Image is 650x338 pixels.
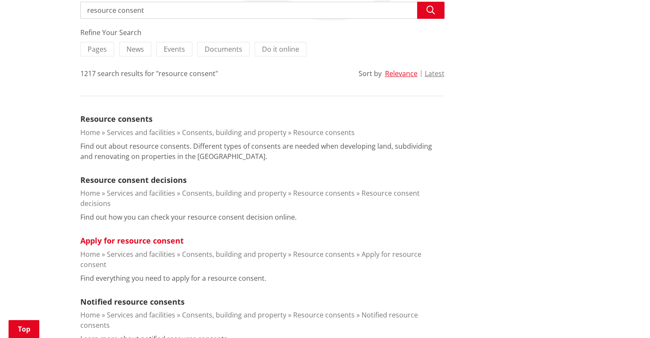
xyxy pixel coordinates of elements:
[80,175,187,185] a: Resource consent decisions
[88,44,107,54] span: Pages
[182,310,286,320] a: Consents, building and property
[80,114,153,124] a: Resource consents
[80,235,184,246] a: Apply for resource consent
[293,128,355,137] a: Resource consents
[293,310,355,320] a: Resource consents
[80,141,444,162] p: Find out about resource consents. Different types of consents are needed when developing land, su...
[107,188,175,198] a: Services and facilities
[359,68,382,79] div: Sort by
[80,310,100,320] a: Home
[80,250,421,269] a: Apply for resource consent
[80,297,185,307] a: Notified resource consents
[9,320,39,338] a: Top
[80,212,297,222] p: Find out how you can check your resource consent decision online.
[80,188,100,198] a: Home
[611,302,641,333] iframe: Messenger Launcher
[80,2,444,19] input: Search input
[80,68,218,79] div: 1217 search results for "resource consent"
[182,128,286,137] a: Consents, building and property
[107,128,175,137] a: Services and facilities
[80,27,444,38] div: Refine Your Search
[293,250,355,259] a: Resource consents
[80,128,100,137] a: Home
[293,188,355,198] a: Resource consents
[182,250,286,259] a: Consents, building and property
[80,310,418,330] a: Notified resource consents
[182,188,286,198] a: Consents, building and property
[262,44,299,54] span: Do it online
[205,44,242,54] span: Documents
[164,44,185,54] span: Events
[80,250,100,259] a: Home
[385,70,418,77] button: Relevance
[126,44,144,54] span: News
[107,250,175,259] a: Services and facilities
[80,273,266,283] p: Find everything you need to apply for a resource consent.
[80,188,420,208] a: Resource consent decisions
[107,310,175,320] a: Services and facilities
[425,70,444,77] button: Latest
